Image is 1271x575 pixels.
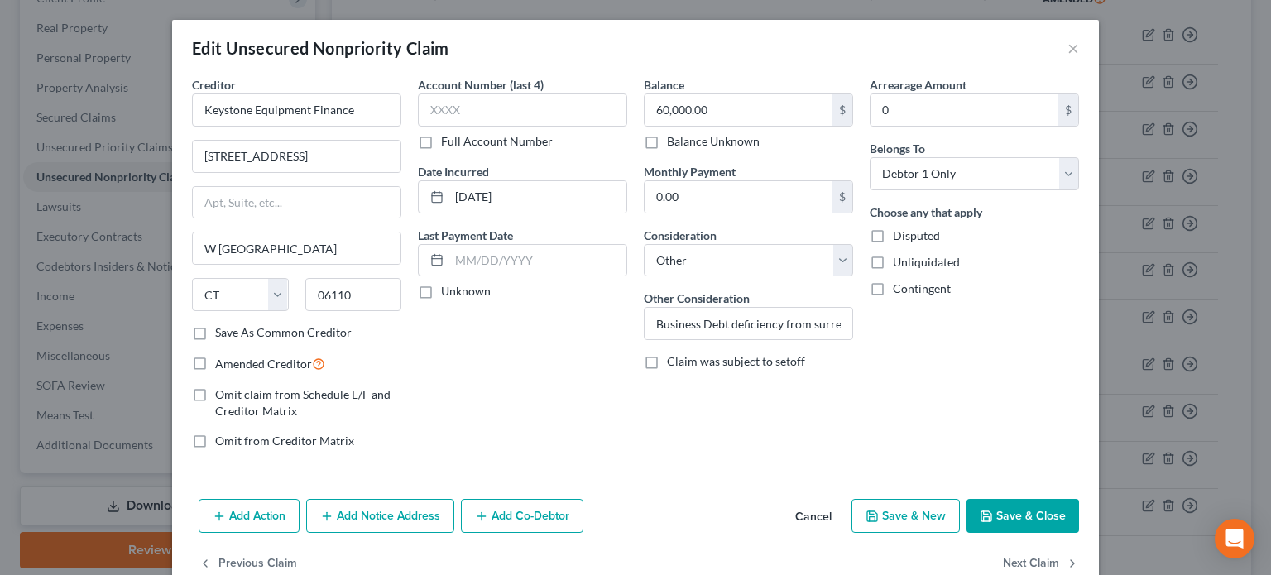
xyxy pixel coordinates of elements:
[441,133,553,150] label: Full Account Number
[870,76,966,93] label: Arrearage Amount
[870,204,982,221] label: Choose any that apply
[193,141,400,172] input: Enter address...
[193,187,400,218] input: Apt, Suite, etc...
[1058,94,1078,126] div: $
[871,94,1058,126] input: 0.00
[644,227,717,244] label: Consideration
[215,324,352,341] label: Save As Common Creditor
[418,163,489,180] label: Date Incurred
[418,93,627,127] input: XXXX
[441,283,491,299] label: Unknown
[215,387,391,418] span: Omit claim from Schedule E/F and Creditor Matrix
[645,181,832,213] input: 0.00
[192,93,401,127] input: Search creditor by name...
[782,501,845,534] button: Cancel
[644,163,736,180] label: Monthly Payment
[870,141,925,156] span: Belongs To
[215,434,354,448] span: Omit from Creditor Matrix
[645,308,852,339] input: Specify...
[306,499,454,534] button: Add Notice Address
[644,76,684,93] label: Balance
[667,354,805,368] span: Claim was subject to setoff
[449,181,626,213] input: MM/DD/YYYY
[199,499,300,534] button: Add Action
[644,290,750,307] label: Other Consideration
[449,245,626,276] input: MM/DD/YYYY
[1067,38,1079,58] button: ×
[305,278,402,311] input: Enter zip...
[192,36,449,60] div: Edit Unsecured Nonpriority Claim
[832,94,852,126] div: $
[966,499,1079,534] button: Save & Close
[893,281,951,295] span: Contingent
[461,499,583,534] button: Add Co-Debtor
[893,228,940,242] span: Disputed
[851,499,960,534] button: Save & New
[667,133,760,150] label: Balance Unknown
[192,78,236,92] span: Creditor
[893,255,960,269] span: Unliquidated
[193,232,400,264] input: Enter city...
[1215,519,1254,558] div: Open Intercom Messenger
[645,94,832,126] input: 0.00
[418,227,513,244] label: Last Payment Date
[215,357,312,371] span: Amended Creditor
[418,76,544,93] label: Account Number (last 4)
[832,181,852,213] div: $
